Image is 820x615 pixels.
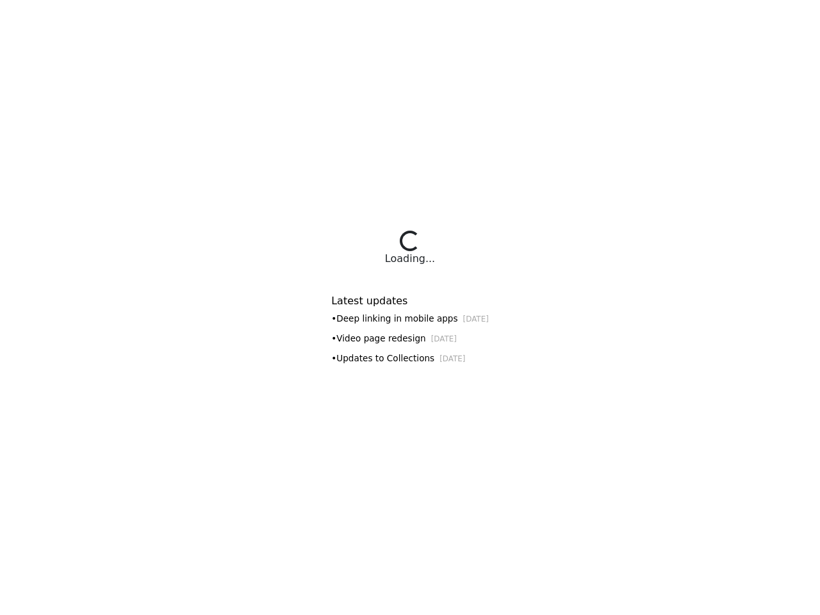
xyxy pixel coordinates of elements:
div: Loading... [385,251,435,266]
div: • Deep linking in mobile apps [331,312,489,325]
div: • Video page redesign [331,332,489,345]
small: [DATE] [431,334,457,343]
div: • Updates to Collections [331,352,489,365]
small: [DATE] [463,315,489,324]
small: [DATE] [439,354,465,363]
h6: Latest updates [331,295,489,307]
